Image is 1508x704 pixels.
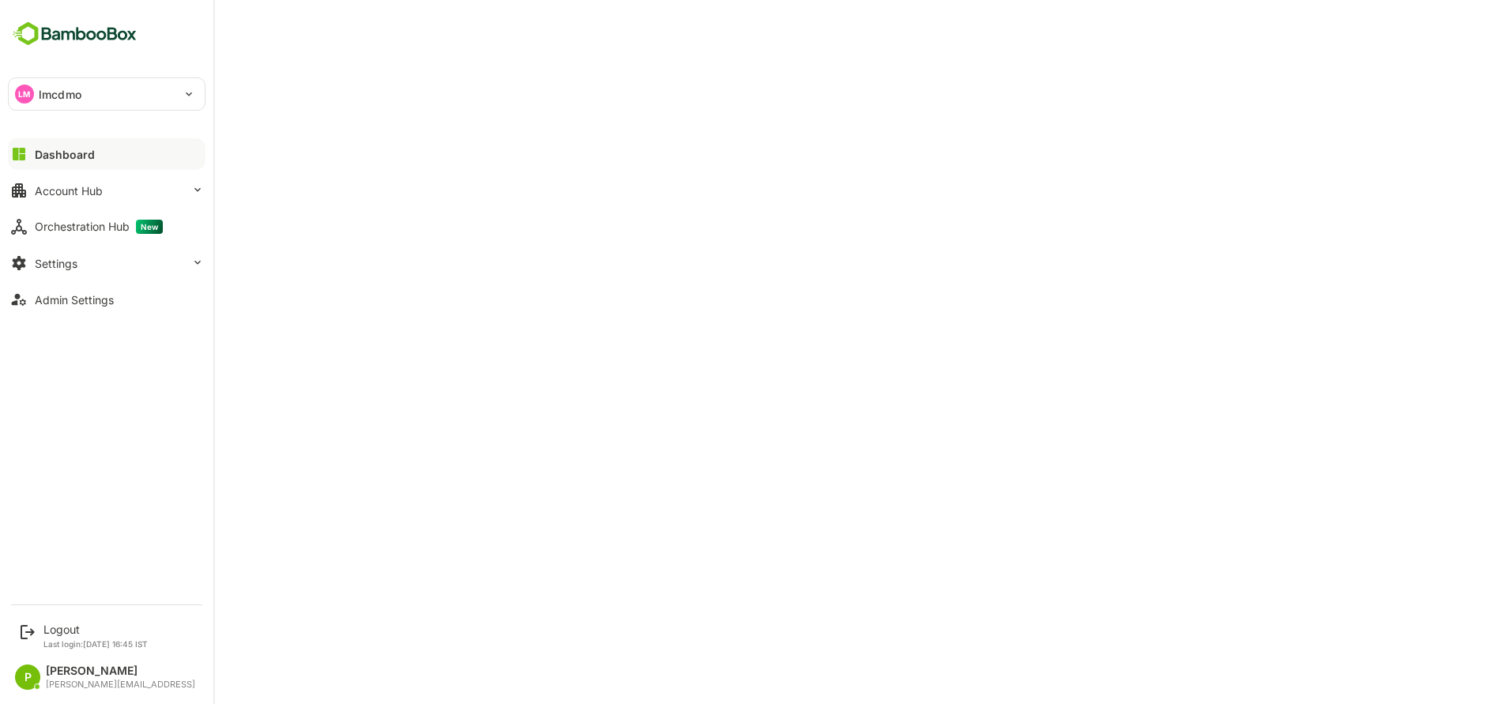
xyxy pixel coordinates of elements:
[8,211,205,243] button: Orchestration HubNew
[46,680,195,690] div: [PERSON_NAME][EMAIL_ADDRESS]
[8,175,205,206] button: Account Hub
[9,78,205,110] div: LMlmcdmo
[35,257,77,270] div: Settings
[43,639,148,649] p: Last login: [DATE] 16:45 IST
[35,220,163,234] div: Orchestration Hub
[15,664,40,690] div: P
[136,220,163,234] span: New
[35,148,95,161] div: Dashboard
[8,284,205,315] button: Admin Settings
[46,664,195,678] div: [PERSON_NAME]
[39,86,81,103] p: lmcdmo
[15,85,34,104] div: LM
[35,293,114,307] div: Admin Settings
[35,184,103,198] div: Account Hub
[8,19,141,49] img: BambooboxFullLogoMark.5f36c76dfaba33ec1ec1367b70bb1252.svg
[8,138,205,170] button: Dashboard
[8,247,205,279] button: Settings
[43,623,148,636] div: Logout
